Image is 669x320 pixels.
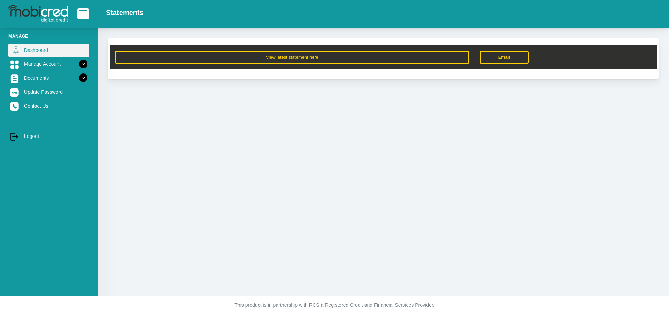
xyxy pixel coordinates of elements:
a: Manage Account [8,57,89,71]
a: Logout [8,130,89,143]
a: Documents [8,71,89,85]
a: Update Password [8,85,89,99]
p: This product is in partnership with RCS a Registered Credit and Financial Services Provider. [141,302,528,309]
a: Dashboard [8,44,89,57]
a: Contact Us [8,99,89,112]
h2: Statements [106,8,144,17]
button: View latest statement here [115,51,469,64]
a: Email [480,51,529,64]
li: Manage [8,33,89,39]
img: logo-mobicred.svg [8,5,68,23]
